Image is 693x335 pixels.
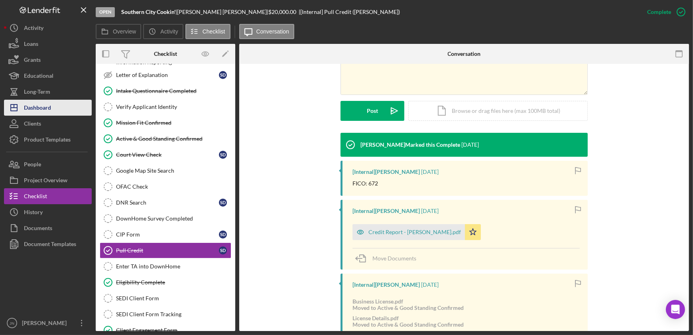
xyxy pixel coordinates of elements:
div: OFAC Check [116,183,231,190]
div: S D [219,71,227,79]
button: Activity [4,20,92,36]
div: Conversation [448,51,481,57]
div: History [24,204,43,222]
div: Complete [647,4,671,20]
div: | [Internal] Pull Credit ([PERSON_NAME]) [299,9,400,15]
a: Educational [4,68,92,84]
div: Project Overview [24,172,67,190]
a: Letter of ExplanationSD [100,67,231,83]
div: Loans [24,36,38,54]
a: Active & Good Standing Confirmed [100,131,231,147]
div: Enter TA into DownHome [116,263,231,270]
div: Client Engagement Form [116,327,231,333]
a: Mission Fit Confirmed [100,115,231,131]
div: Moved to Active & Good Standing Confirmed [352,305,464,311]
button: Long-Term [4,84,92,100]
div: Grants [24,52,41,70]
a: SEDI Client Form [100,290,231,306]
div: [PERSON_NAME] [PERSON_NAME] | [177,9,268,15]
div: Document Templates [24,236,76,254]
a: Pull CreditSD [100,242,231,258]
button: JN[PERSON_NAME] [4,315,92,331]
button: Post [341,101,404,121]
div: Court View Check [116,152,219,158]
a: SEDI Client Form Tracking [100,306,231,322]
button: Document Templates [4,236,92,252]
a: CIP FormSD [100,227,231,242]
button: Checklist [4,188,92,204]
div: Post [367,101,378,121]
div: DNR Search [116,199,219,206]
div: S D [219,199,227,207]
div: Product Templates [24,132,71,150]
p: FICO: 672 [352,179,378,188]
a: Eligibility Complete [100,274,231,290]
div: [Internal] [PERSON_NAME] [352,169,420,175]
a: DNR SearchSD [100,195,231,211]
a: OFAC Check [100,179,231,195]
div: Clients [24,116,41,134]
span: Move Documents [372,255,416,262]
div: Long-Term [24,84,50,102]
div: Pull Credit [116,247,219,254]
button: Move Documents [352,248,424,268]
button: Credit Report - [PERSON_NAME].pdf [352,224,481,240]
div: Verify Applicant Identity [116,104,231,110]
button: Grants [4,52,92,68]
a: Enter TA into DownHome [100,258,231,274]
div: Educational [24,68,53,86]
div: Documents [24,220,52,238]
b: Southern City Cookin' [121,8,175,15]
div: Active & Good Standing Confirmed [116,136,231,142]
div: [PERSON_NAME] [20,315,72,333]
div: Open [96,7,115,17]
button: People [4,156,92,172]
a: Court View CheckSD [100,147,231,163]
button: Product Templates [4,132,92,148]
div: People [24,156,41,174]
div: Activity [24,20,43,38]
div: [Internal] [PERSON_NAME] [352,282,420,288]
div: DownHome Survey Completed [116,215,231,222]
label: Overview [113,28,136,35]
time: 2025-05-16 23:33 [421,208,439,214]
div: Intake Questionnaire Completed [116,88,231,94]
div: $20,000.00 [268,9,299,15]
button: History [4,204,92,220]
button: Activity [143,24,183,39]
button: Checklist [185,24,230,39]
a: Verify Applicant Identity [100,99,231,115]
div: | [121,9,177,15]
button: Loans [4,36,92,52]
div: Open Intercom Messenger [666,300,685,319]
button: Complete [639,4,689,20]
time: 2025-05-16 23:33 [421,282,439,288]
div: Credit Report - [PERSON_NAME].pdf [368,229,461,235]
a: Intake Questionnaire Completed [100,83,231,99]
text: JN [10,321,14,325]
div: CIP Form [116,231,219,238]
div: Checklist [24,188,47,206]
div: Letter of Explanation [116,72,219,78]
a: DownHome Survey Completed [100,211,231,227]
div: SEDI Client Form Tracking [116,311,231,317]
div: SEDI Client Form [116,295,231,301]
time: 2025-05-16 23:33 [421,169,439,175]
div: Eligibility Complete [116,279,231,286]
a: Project Overview [4,172,92,188]
div: Dashboard [24,100,51,118]
div: Moved to Active & Good Standing Confirmed [352,321,464,328]
button: Dashboard [4,100,92,116]
div: [PERSON_NAME] Marked this Complete [360,142,460,148]
a: Clients [4,116,92,132]
button: Documents [4,220,92,236]
div: Google Map Site Search [116,167,231,174]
